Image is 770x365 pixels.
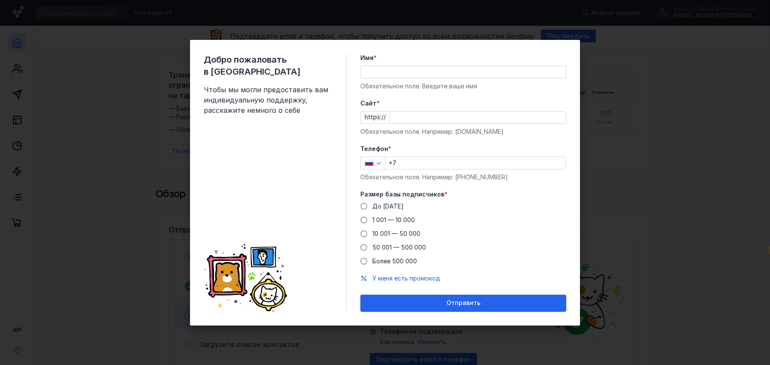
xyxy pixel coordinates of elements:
div: Обязательное поле. Например: [PHONE_NUMBER] [360,173,566,181]
span: Телефон [360,145,388,153]
span: Чтобы мы могли предоставить вам индивидуальную поддержку, расскажите немного о себе [204,84,332,115]
button: Отправить [360,295,566,312]
span: Имя [360,54,374,62]
span: Размер базы подписчиков [360,190,444,199]
span: У меня есть промокод [372,275,440,282]
div: Обязательное поле. Введите ваше имя [360,82,566,90]
span: Добро пожаловать в [GEOGRAPHIC_DATA] [204,54,332,78]
span: До [DATE] [372,202,404,210]
span: Cайт [360,99,377,108]
button: У меня есть промокод [372,274,440,283]
span: 50 001 — 500 000 [372,244,426,251]
span: Отправить [447,299,480,307]
div: Обязательное поле. Например: [DOMAIN_NAME] [360,127,566,136]
span: Более 500 000 [372,257,417,265]
span: 1 001 — 10 000 [372,216,415,223]
span: 10 001 — 50 000 [372,230,420,237]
